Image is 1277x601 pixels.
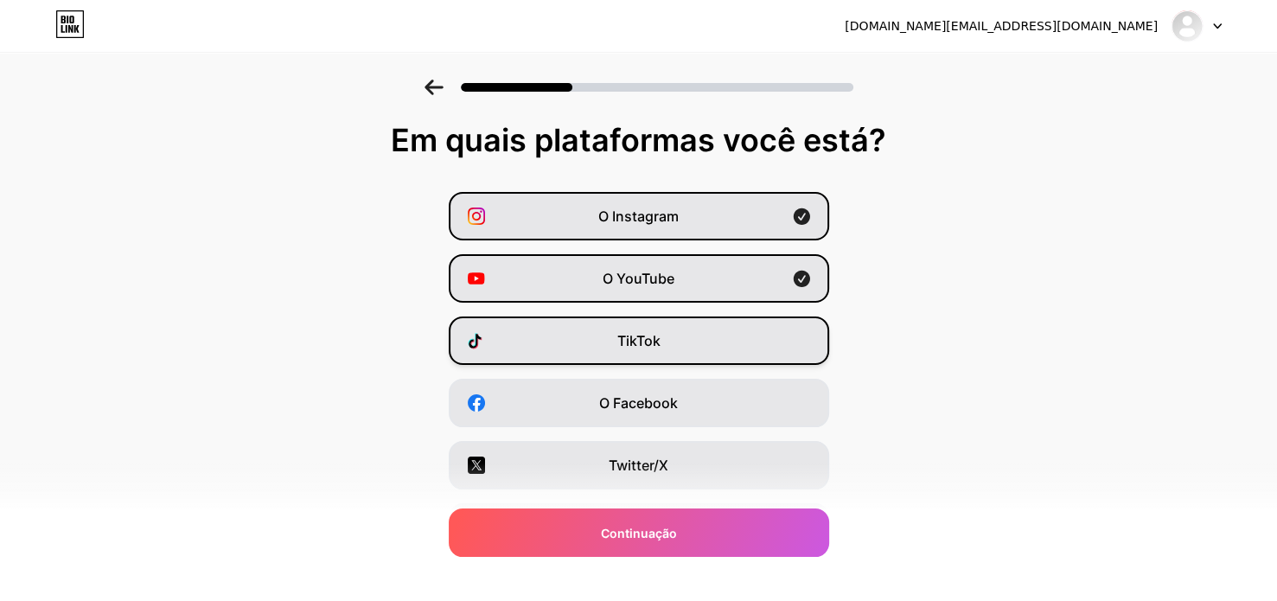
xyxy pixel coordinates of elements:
[599,393,678,413] span: O Facebook
[17,123,1260,157] div: Em quais plataformas você está?
[609,455,668,476] span: Twitter/X
[607,579,670,600] span: Snapchat
[1171,10,1204,42] img: fysa
[598,206,679,227] span: O Instagram
[603,268,674,289] span: O YouTube
[845,17,1158,35] div: [DOMAIN_NAME][EMAIL_ADDRESS][DOMAIN_NAME]
[601,524,677,542] span: Continuação
[617,330,661,351] span: TikTok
